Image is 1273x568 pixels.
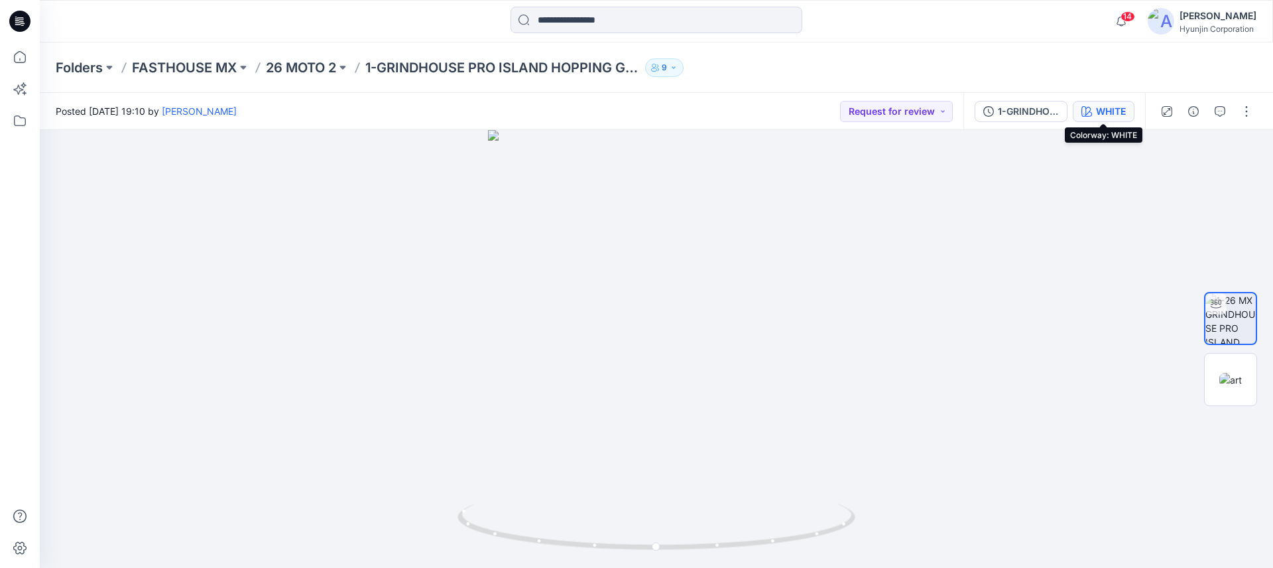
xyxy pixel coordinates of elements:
span: 14 [1121,11,1135,22]
a: Folders [56,58,103,77]
button: 9 [645,58,684,77]
img: avatar [1148,8,1174,35]
img: 1-26 MX GRINDHOUSE PRO ISLAND HOPPING GLOVE YOUTH [1205,293,1256,344]
p: 9 [662,60,667,75]
img: art [1219,373,1242,387]
a: [PERSON_NAME] [162,106,237,117]
button: WHITE [1073,101,1134,122]
p: 1-GRINDHOUSE PRO ISLAND HOPPING GLOVE YOUTH [365,58,640,77]
button: 1-GRINDHOUSE PRO ISLAND HOPPING GLOVE YOUTH [975,101,1067,122]
a: 26 MOTO 2 [266,58,336,77]
a: FASTHOUSE MX [132,58,237,77]
span: Posted [DATE] 19:10 by [56,104,237,118]
div: 1-GRINDHOUSE PRO ISLAND HOPPING GLOVE YOUTH [998,104,1059,119]
div: [PERSON_NAME] [1180,8,1256,24]
div: Hyunjin Corporation [1180,24,1256,34]
button: Details [1183,101,1204,122]
div: WHITE [1096,104,1126,119]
